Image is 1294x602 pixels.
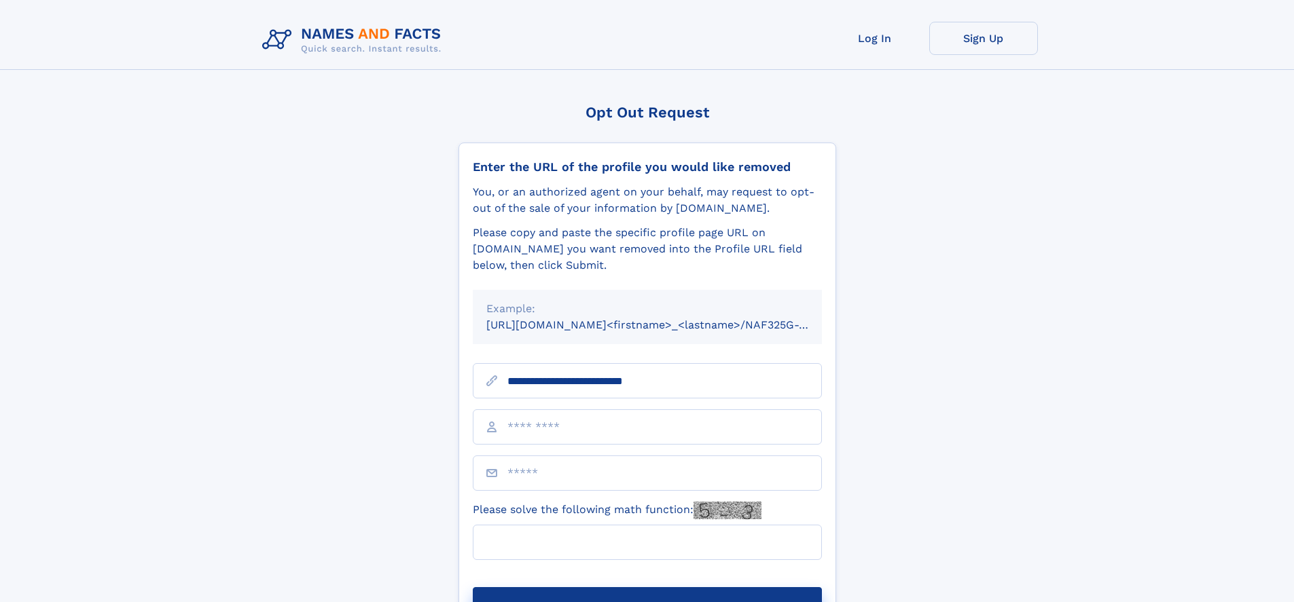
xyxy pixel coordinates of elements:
a: Sign Up [929,22,1038,55]
img: Logo Names and Facts [257,22,452,58]
label: Please solve the following math function: [473,502,761,519]
a: Log In [821,22,929,55]
div: Example: [486,301,808,317]
small: [URL][DOMAIN_NAME]<firstname>_<lastname>/NAF325G-xxxxxxxx [486,318,848,331]
div: Opt Out Request [459,104,836,121]
div: You, or an authorized agent on your behalf, may request to opt-out of the sale of your informatio... [473,184,822,217]
div: Enter the URL of the profile you would like removed [473,159,822,174]
div: Please copy and paste the specific profile page URL on [DOMAIN_NAME] you want removed into the Pr... [473,225,822,274]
